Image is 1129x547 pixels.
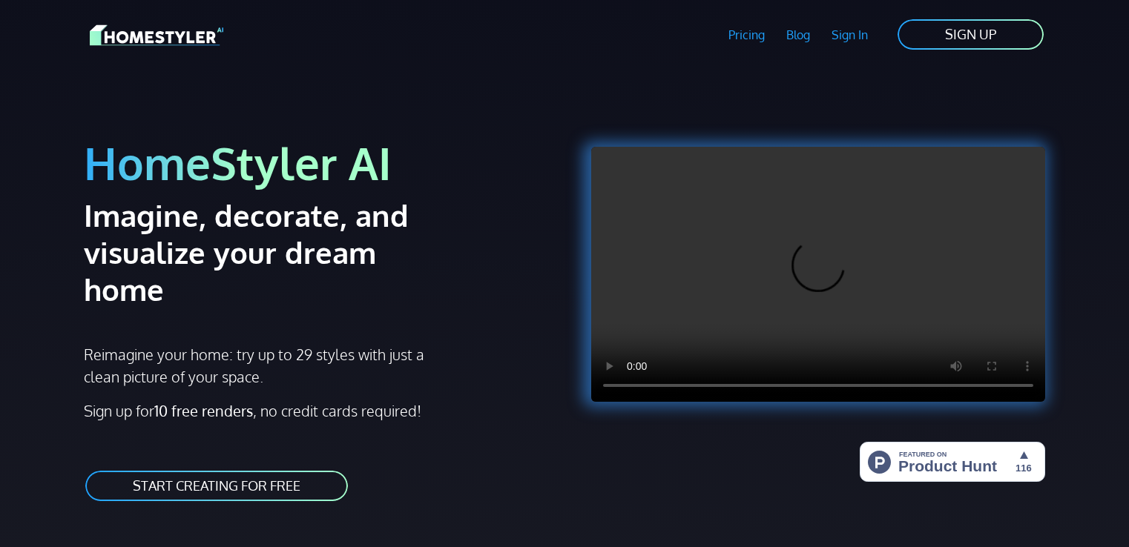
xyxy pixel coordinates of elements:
img: HomeStyler AI - Interior Design Made Easy: One Click to Your Dream Home | Product Hunt [860,442,1045,482]
a: Blog [775,18,820,52]
a: START CREATING FOR FREE [84,469,349,503]
p: Sign up for , no credit cards required! [84,400,556,422]
a: Sign In [820,18,878,52]
a: Pricing [718,18,776,52]
a: SIGN UP [896,18,1045,51]
img: HomeStyler AI logo [90,22,223,48]
h1: HomeStyler AI [84,135,556,190]
h2: Imagine, decorate, and visualize your dream home [84,196,461,308]
p: Reimagine your home: try up to 29 styles with just a clean picture of your space. [84,343,438,388]
strong: 10 free renders [154,401,253,420]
